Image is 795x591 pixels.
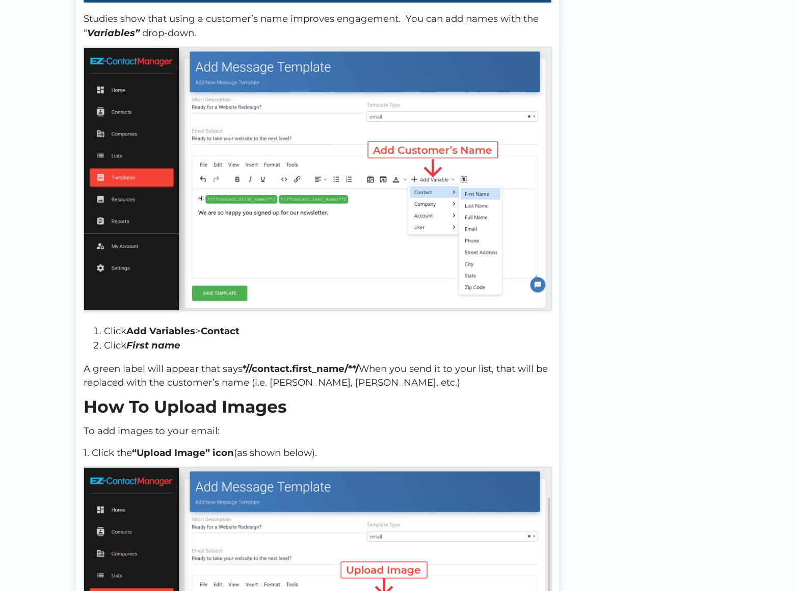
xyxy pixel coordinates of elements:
strong: Add Variables [126,326,195,336]
p: Studies show that using a customer’s name improves engagement. You can add names with the “ drop-... [84,12,551,40]
li: Click > [104,324,551,338]
p: To add images to your email: [84,424,551,438]
strong: Variables” [87,28,140,38]
img: Add customer names with CRM variables. [84,47,551,311]
h2: How To Upload Images [84,397,551,417]
li: Click [104,338,551,353]
p: A green label will appear that says When you send it to your list, that will be replaced with the... [84,362,551,390]
strong: “Upload Image” icon [132,447,234,458]
strong: First name [126,340,180,351]
strong: Contact [201,326,240,336]
strong: *//contact.first_name/**/ [243,363,359,374]
p: 1. Click the (as shown below). [84,446,551,460]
